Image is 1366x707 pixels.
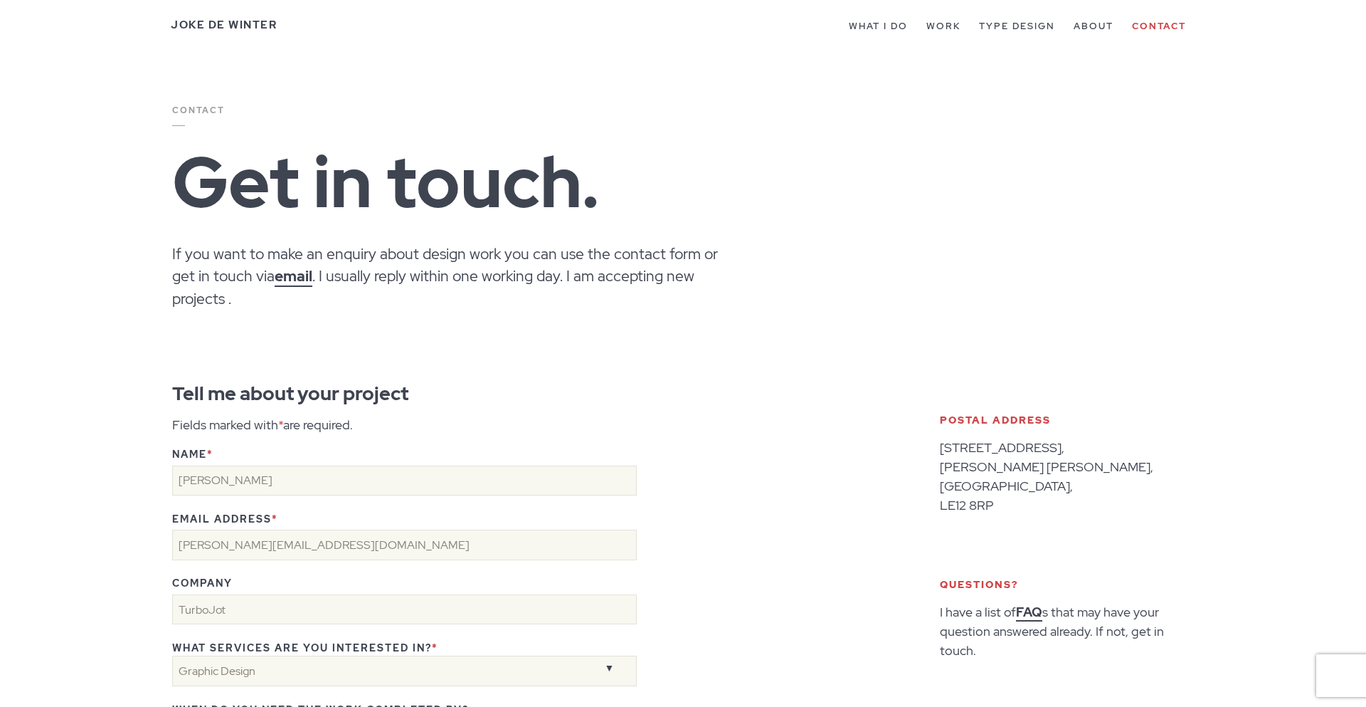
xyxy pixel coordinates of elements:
h2: Tell me about your project [172,363,901,415]
input: Type your company name here [172,595,637,624]
a: FAQ [1016,604,1042,622]
p: [STREET_ADDRESS], [PERSON_NAME] [PERSON_NAME], [GEOGRAPHIC_DATA], LE12 8RP [940,438,1196,528]
label: Name [172,447,642,462]
label: Email address [172,512,642,527]
p: Fields marked with are required. [172,415,642,447]
input: Type your name here [172,466,637,496]
input: Type your email address here [172,530,637,560]
h4: Postal address [940,413,1196,438]
label: What services are you interested in? [172,641,642,656]
a: email [275,266,312,287]
a: About [1074,20,1113,32]
a: Joke De Winter [171,18,277,32]
a: Work [926,20,960,32]
a: Contact [1132,20,1186,32]
p: If you want to make an enquiry about design work you can use the contact form or get in touch via... [172,243,720,325]
a: Type Design [979,20,1055,32]
a: What I do [849,20,908,32]
h4: Questions? [940,577,1196,602]
h1: Get in touch. [172,143,810,243]
p: Contact [172,104,485,143]
label: Company [172,576,642,591]
p: I have a list of s that may have your question answered already. If not, get in touch. [940,602,1196,673]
